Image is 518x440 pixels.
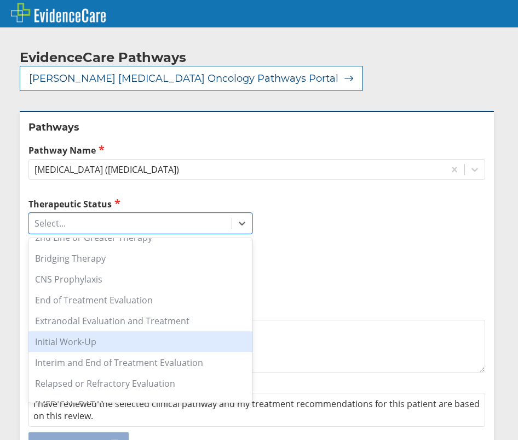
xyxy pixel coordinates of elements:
[28,269,252,290] div: CNS Prophylaxis
[28,121,485,134] h2: Pathways
[28,373,252,394] div: Relapsed or Refractory Evaluation
[28,248,252,269] div: Bridging Therapy
[28,311,252,331] div: Extranodal Evaluation and Treatment
[11,3,106,22] img: EvidenceCare
[29,72,338,85] span: [PERSON_NAME] [MEDICAL_DATA] Oncology Pathways Portal
[28,305,485,317] label: Additional Details
[34,163,179,176] div: [MEDICAL_DATA] ([MEDICAL_DATA])
[28,144,485,156] label: Pathway Name
[28,198,252,210] label: Therapeutic Status
[28,290,252,311] div: End of Treatment Evaluation
[28,394,252,415] div: [MEDICAL_DATA]
[33,398,480,422] span: I have reviewed the selected clinical pathway and my treatment recommendations for this patient a...
[20,66,363,91] button: [PERSON_NAME] [MEDICAL_DATA] Oncology Pathways Portal
[20,49,186,66] h2: EvidenceCare Pathways
[34,217,66,229] div: Select...
[28,331,252,352] div: Initial Work-Up
[28,352,252,373] div: Interim and End of Treatment Evaluation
